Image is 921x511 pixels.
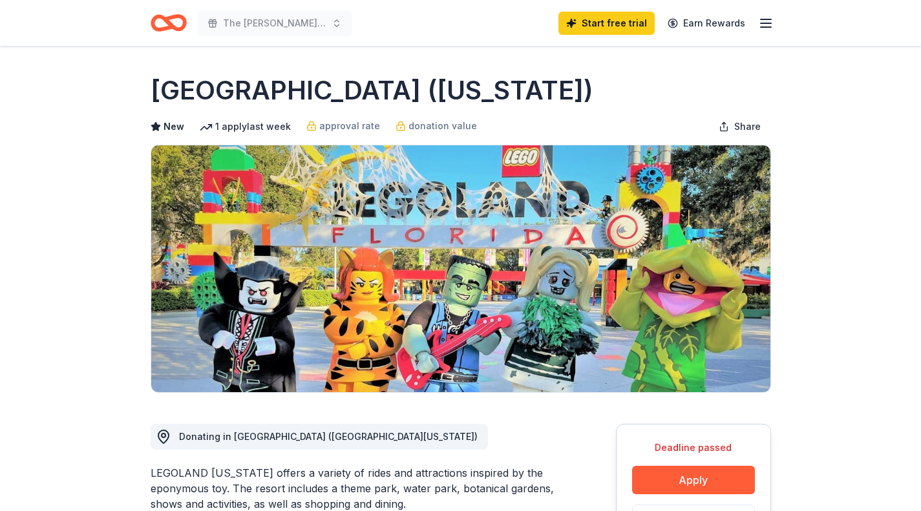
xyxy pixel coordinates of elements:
a: Home [151,8,187,38]
button: The [PERSON_NAME] Memorial Scholarship Fund Annual Online Auction [197,10,352,36]
button: Apply [632,466,755,494]
a: approval rate [306,118,380,134]
div: 1 apply last week [200,119,291,134]
span: Donating in [GEOGRAPHIC_DATA] ([GEOGRAPHIC_DATA][US_STATE]) [179,431,478,442]
a: donation value [396,118,477,134]
a: Start free trial [558,12,655,35]
h1: [GEOGRAPHIC_DATA] ([US_STATE]) [151,72,593,109]
a: Earn Rewards [660,12,753,35]
span: approval rate [319,118,380,134]
span: Share [734,119,761,134]
span: donation value [408,118,477,134]
span: New [164,119,184,134]
div: Deadline passed [632,440,755,455]
button: Share [708,114,771,140]
img: Image for LEGOLAND Resort (Florida) [151,145,770,392]
span: The [PERSON_NAME] Memorial Scholarship Fund Annual Online Auction [223,16,326,31]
